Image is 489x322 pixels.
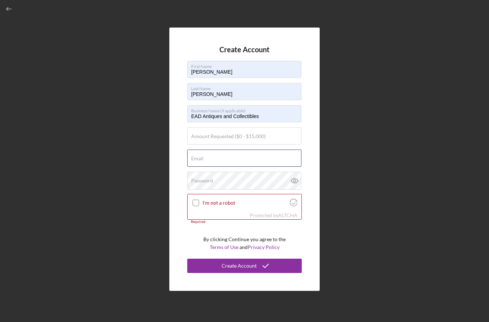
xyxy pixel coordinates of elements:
label: Password [191,178,213,184]
label: Last Name [191,83,301,91]
p: By clicking Continue you agree to the and [203,235,286,252]
label: Email [191,156,204,161]
div: Required [187,220,302,224]
a: Terms of Use [210,244,238,250]
label: Business Name (if applicable) [191,106,301,113]
div: Protected by [250,213,297,218]
a: Visit Altcha.org [290,201,297,208]
button: Create Account [187,259,302,273]
a: Visit Altcha.org [278,212,297,218]
label: I'm not a robot [203,200,287,206]
div: Create Account [222,259,257,273]
h4: Create Account [219,45,270,54]
a: Privacy Policy [248,244,280,250]
label: First Name [191,61,301,69]
label: Amount Requested ($0 - $15,000) [191,133,266,139]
